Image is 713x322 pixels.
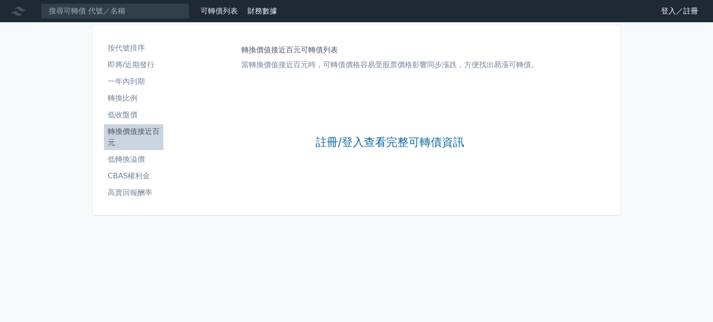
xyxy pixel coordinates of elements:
[104,169,163,183] a: CBAS權利金
[241,59,538,70] p: 當轉換價值接近百元時，可轉債價格容易受股票價格影響同步漲跌，方便找出易漲可轉債。
[104,185,163,200] a: 高賣回報酬率
[104,109,163,120] li: 低收盤價
[104,93,163,104] li: 轉換比例
[316,135,464,150] a: 註冊/登入查看完整可轉債資訊
[104,76,163,87] li: 一年內到期
[247,6,277,15] a: 財務數據
[104,126,163,148] li: 轉換價值接近百元
[654,4,706,19] a: 登入／註冊
[104,187,163,198] li: 高賣回報酬率
[104,91,163,106] a: 轉換比例
[104,43,163,54] li: 按代號排序
[104,170,163,182] li: CBAS權利金
[104,107,163,122] a: 低收盤價
[104,152,163,167] a: 低轉換溢價
[104,59,163,70] li: 即將/近期發行
[104,154,163,165] li: 低轉換溢價
[201,6,238,15] a: 可轉債列表
[41,3,189,19] input: 搜尋可轉債 代號／名稱
[241,44,538,56] h1: 轉換價值接近百元可轉債列表
[104,57,163,72] a: 即將/近期發行
[104,41,163,56] a: 按代號排序
[104,124,163,150] a: 轉換價值接近百元
[104,74,163,89] a: 一年內到期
